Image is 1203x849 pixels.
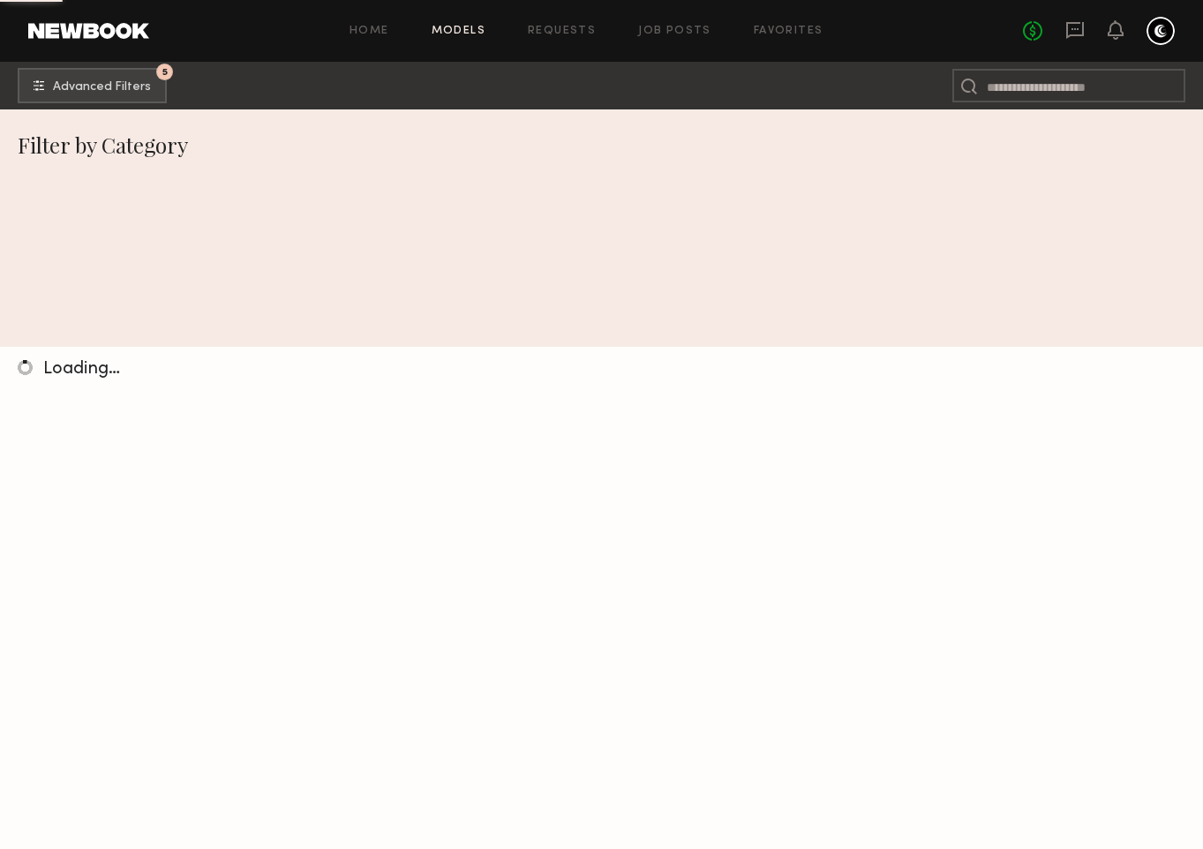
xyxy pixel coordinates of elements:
[162,68,168,76] span: 5
[18,68,167,103] button: 5Advanced Filters
[432,26,485,37] a: Models
[53,81,151,94] span: Advanced Filters
[350,26,389,37] a: Home
[18,131,1203,159] div: Filter by Category
[754,26,823,37] a: Favorites
[528,26,596,37] a: Requests
[638,26,711,37] a: Job Posts
[43,361,120,378] span: Loading…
